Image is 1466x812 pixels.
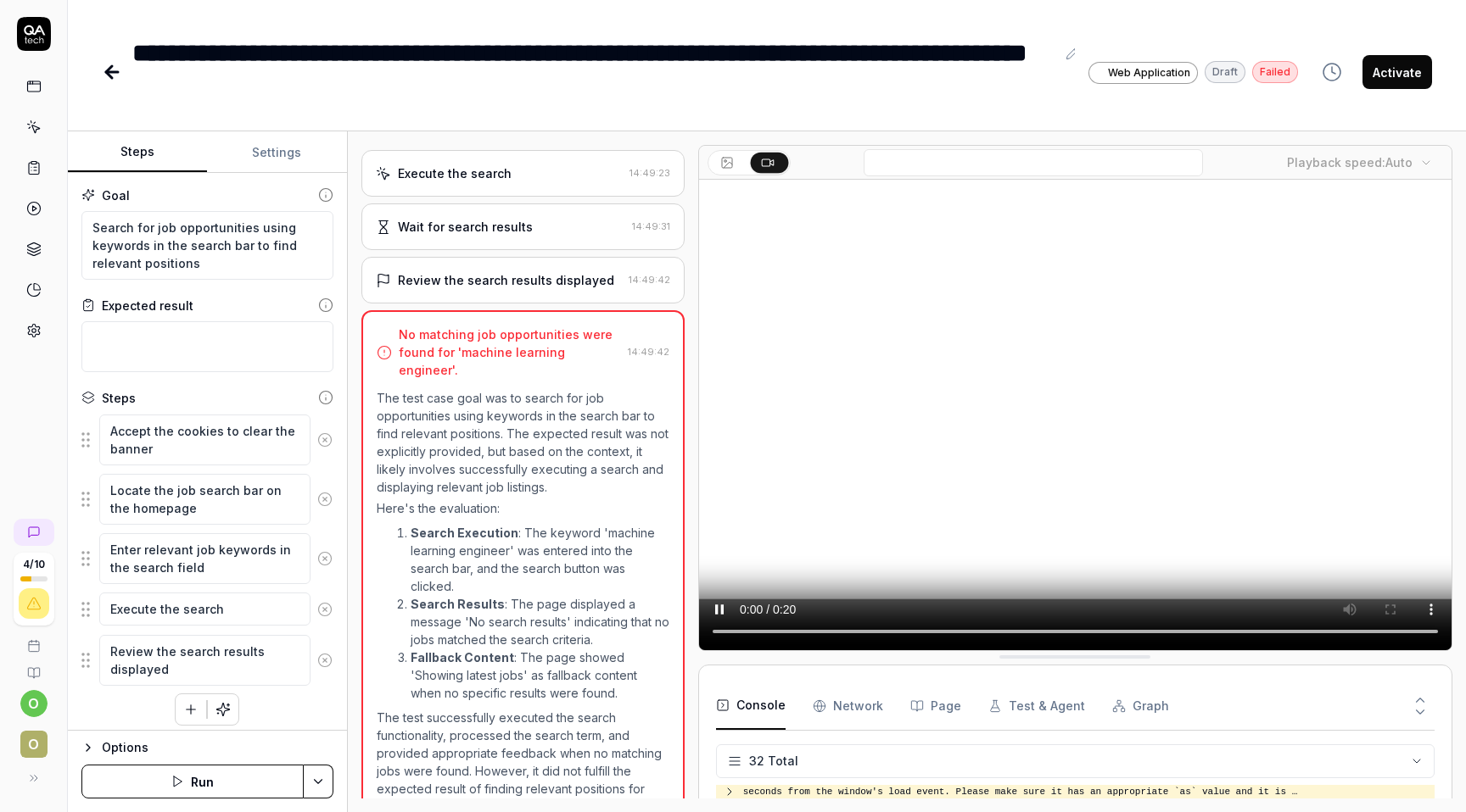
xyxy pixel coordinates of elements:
time: 14:49:42 [629,274,670,286]
div: Draft [1205,61,1245,83]
div: Wait for search results [398,218,533,236]
button: Options [81,737,333,758]
time: 14:49:42 [628,346,669,358]
button: Remove step [311,643,339,677]
time: 14:49:31 [632,220,670,232]
button: Graph [1112,682,1169,730]
button: Network [813,682,883,730]
span: 4 / 10 [23,559,45,570]
li: : The keyword 'machine learning engineer' was entered into the search bar, and the search button ... [411,524,669,595]
button: Steps [68,132,207,173]
div: Execute the search [398,164,512,182]
div: Failed [1252,61,1298,83]
a: Book a call with us [7,626,60,653]
div: Expected result [102,297,193,314]
div: Goal [102,186,130,204]
button: View version history [1312,55,1352,89]
div: Suggestions [81,473,333,526]
div: Suggestions [81,532,333,585]
button: o [20,690,48,717]
button: Console [716,682,786,730]
button: Activate [1362,55,1432,89]
strong: Fallback Content [411,650,514,665]
div: No matching job opportunities were found for 'machine learning engineer'. [399,325,621,379]
a: Web Application [1088,61,1198,84]
div: Review the search results displayed [398,271,614,289]
button: Run [81,765,304,798]
span: Web Application [1108,65,1190,81]
div: Steps [102,389,136,407]
strong: Search Results [411,597,505,611]
button: Remove step [311,592,339,626]
button: Page [910,682,961,730]
li: : The page showed 'Showing latest jobs' as fallback content when no specific results were found. [411,648,669,702]
button: O [7,717,60,761]
button: Remove step [311,542,339,576]
strong: Search Execution [411,526,518,540]
div: Playback speed: [1287,153,1413,171]
div: Suggestions [81,414,333,466]
button: Remove step [311,423,339,457]
a: Documentation [7,653,60,680]
div: Suggestions [81,592,333,627]
button: Remove step [311,482,339,516]
button: Settings [207,132,346,173]
p: Here's the evaluation: [377,499,669,517]
pre: The resource [URL][DOMAIN_NAME][PERSON_NAME] was preloaded using link preload but not used within... [743,771,1327,799]
div: Suggestions [81,634,333,687]
button: Test & Agent [988,682,1085,730]
a: New conversation [14,519,54,546]
p: The test case goal was to search for job opportunities using keywords in the search bar to find r... [377,389,669,496]
div: Options [102,737,333,758]
time: 14:49:23 [629,167,670,179]
span: O [20,731,48,758]
li: : The page displayed a message 'No search results' indicating that no jobs matched the search cri... [411,595,669,648]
